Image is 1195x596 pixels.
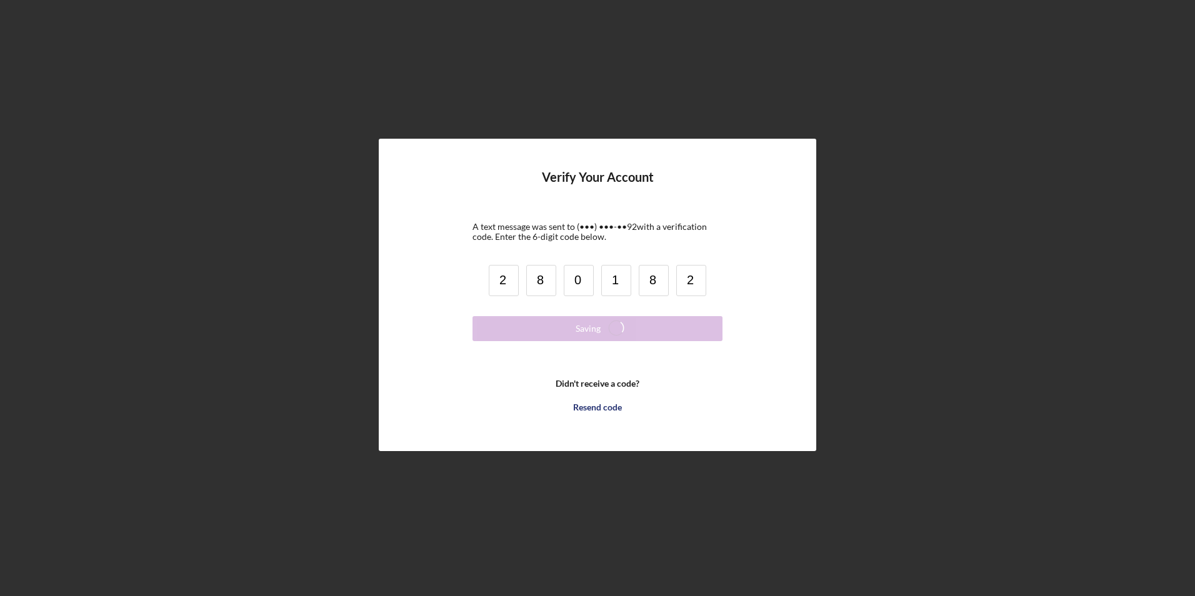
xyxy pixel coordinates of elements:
[472,222,722,242] div: A text message was sent to (•••) •••-•• 92 with a verification code. Enter the 6-digit code below.
[472,395,722,420] button: Resend code
[573,395,622,420] div: Resend code
[576,316,601,341] div: Saving
[472,316,722,341] button: Saving
[556,379,639,389] b: Didn't receive a code?
[542,170,654,203] h4: Verify Your Account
